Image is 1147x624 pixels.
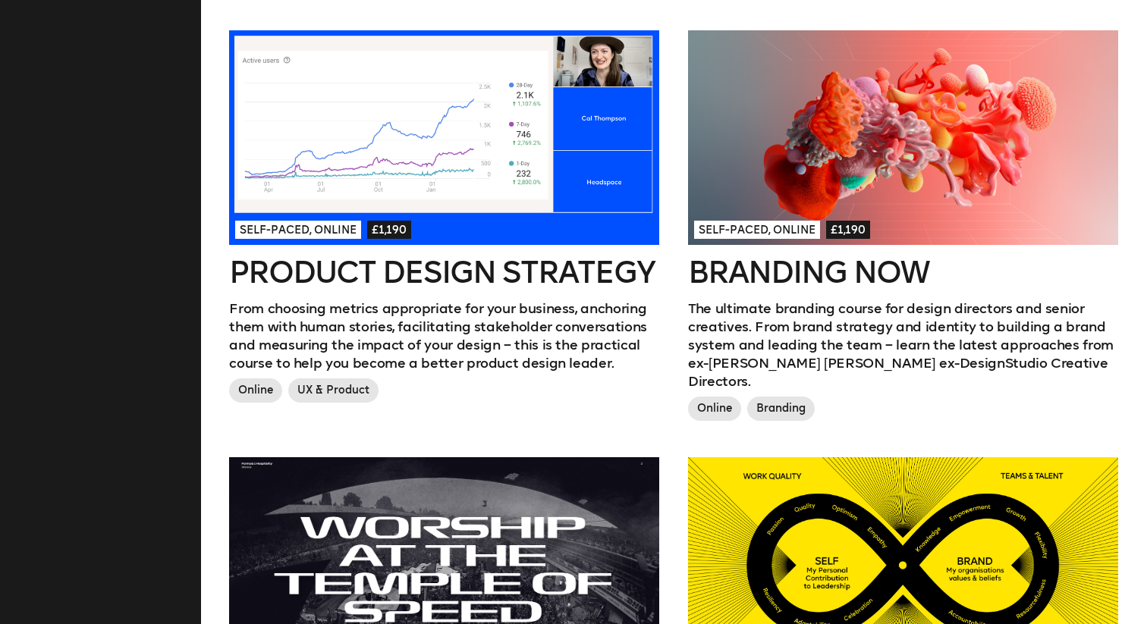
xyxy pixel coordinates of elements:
[235,221,361,239] span: Self-paced, Online
[688,257,1118,287] h2: Branding Now
[229,257,659,287] h2: Product Design Strategy
[229,30,659,409] a: Self-paced, Online£1,190Product Design StrategyFrom choosing metrics appropriate for your busines...
[688,299,1118,390] p: The ultimate branding course for design directors and senior creatives. From brand strategy and i...
[694,221,820,239] span: Self-paced, Online
[367,221,411,239] span: £1,190
[229,299,659,372] p: From choosing metrics appropriate for your business, anchoring them with human stories, facilitat...
[826,221,870,239] span: £1,190
[747,397,815,421] span: Branding
[688,30,1118,428] a: Self-paced, Online£1,190Branding NowThe ultimate branding course for design directors and senior ...
[229,378,282,403] span: Online
[688,397,741,421] span: Online
[288,378,379,403] span: UX & Product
